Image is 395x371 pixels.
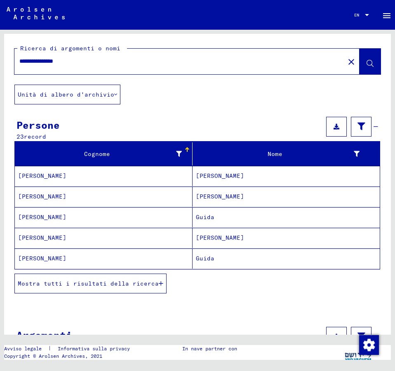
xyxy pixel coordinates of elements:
[16,133,24,140] span: 23
[354,13,363,17] span: EN
[4,345,48,352] a: Avviso legale
[193,187,380,207] mat-cell: [PERSON_NAME]
[14,85,120,104] button: Unità di albero d'archivio
[193,248,380,269] mat-cell: Guida
[343,53,360,70] button: Chiaro
[51,345,140,352] a: Informativa sulla privacy
[196,150,360,158] div: Nome
[182,345,237,352] p: In nave partner con
[15,228,193,248] mat-cell: [PERSON_NAME]
[7,7,65,19] img: Arolsen_neg.svg
[15,248,193,269] mat-cell: [PERSON_NAME]
[193,166,380,186] mat-cell: [PERSON_NAME]
[193,207,380,227] mat-cell: Guida
[196,147,370,161] div: Nome
[15,166,193,186] mat-cell: [PERSON_NAME]
[15,187,193,207] mat-cell: [PERSON_NAME]
[343,345,374,366] img: yv_logo.png
[15,142,193,165] mat-header-cell: Cognome
[4,352,140,360] p: Copyright © Arolsen Archives, 2021
[379,7,395,23] button: Toggle sidenav
[4,345,140,352] div: |
[193,228,380,248] mat-cell: [PERSON_NAME]
[18,147,192,161] div: Cognome
[14,274,167,293] button: Mostra tutti i risultati della ricerca
[18,150,182,158] div: Cognome
[359,335,379,355] img: Cambiare il consenso
[193,142,380,165] mat-header-cell: Nome
[18,280,159,287] span: Mostra tutti i risultati della ricerca
[346,57,356,67] mat-icon: close
[24,133,46,140] span: record
[15,207,193,227] mat-cell: [PERSON_NAME]
[20,45,120,52] mat-label: Ricerca di argomenti o nomi
[16,118,60,132] div: Persone
[16,328,72,343] div: Argomenti
[382,11,392,21] mat-icon: Side nav toggle icon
